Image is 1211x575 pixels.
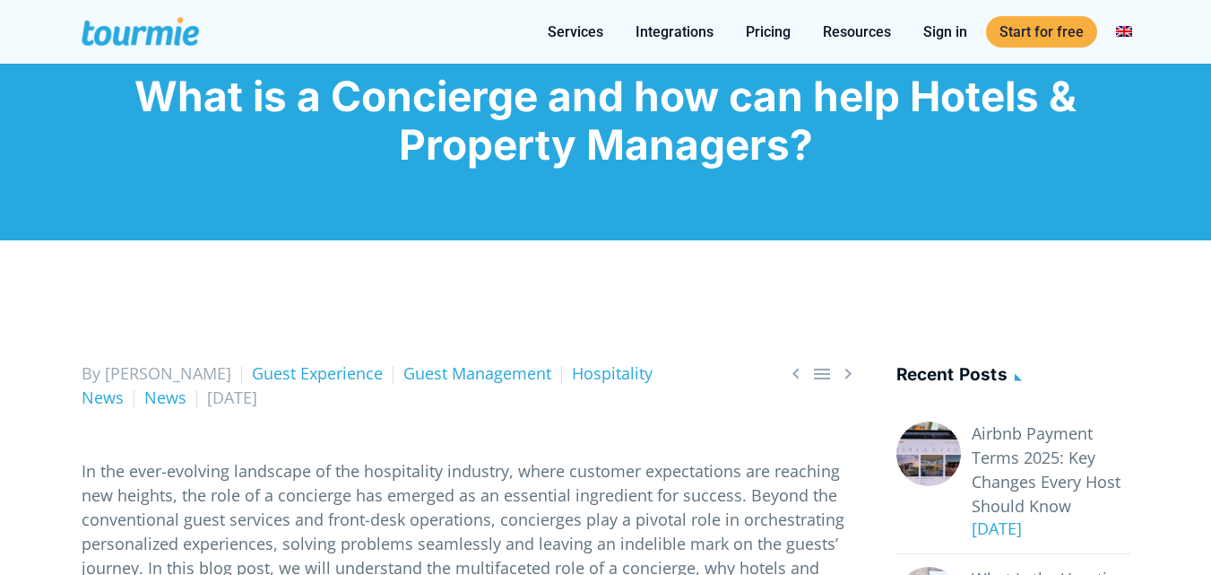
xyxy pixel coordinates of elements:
[961,517,1130,541] div: [DATE]
[252,362,383,384] a: Guest Experience
[534,21,617,43] a: Services
[972,422,1130,518] a: Airbnb Payment Terms 2025: Key Changes Every Host Should Know
[837,362,859,385] span: Next post
[82,362,231,384] span: By [PERSON_NAME]
[207,387,257,408] span: [DATE]
[732,21,804,43] a: Pricing
[82,362,653,408] a: Hospitality News
[809,21,904,43] a: Resources
[403,362,551,384] a: Guest Management
[986,16,1097,48] a: Start for free
[82,72,1130,169] h1: What is a Concierge and how can help Hotels & Property Managers?
[837,362,859,385] a: 
[910,21,981,43] a: Sign in
[785,362,807,385] span: Previous post
[144,387,186,408] a: News
[896,362,1130,391] h4: Recent posts
[622,21,727,43] a: Integrations
[811,362,833,385] a: 
[785,362,807,385] a: 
